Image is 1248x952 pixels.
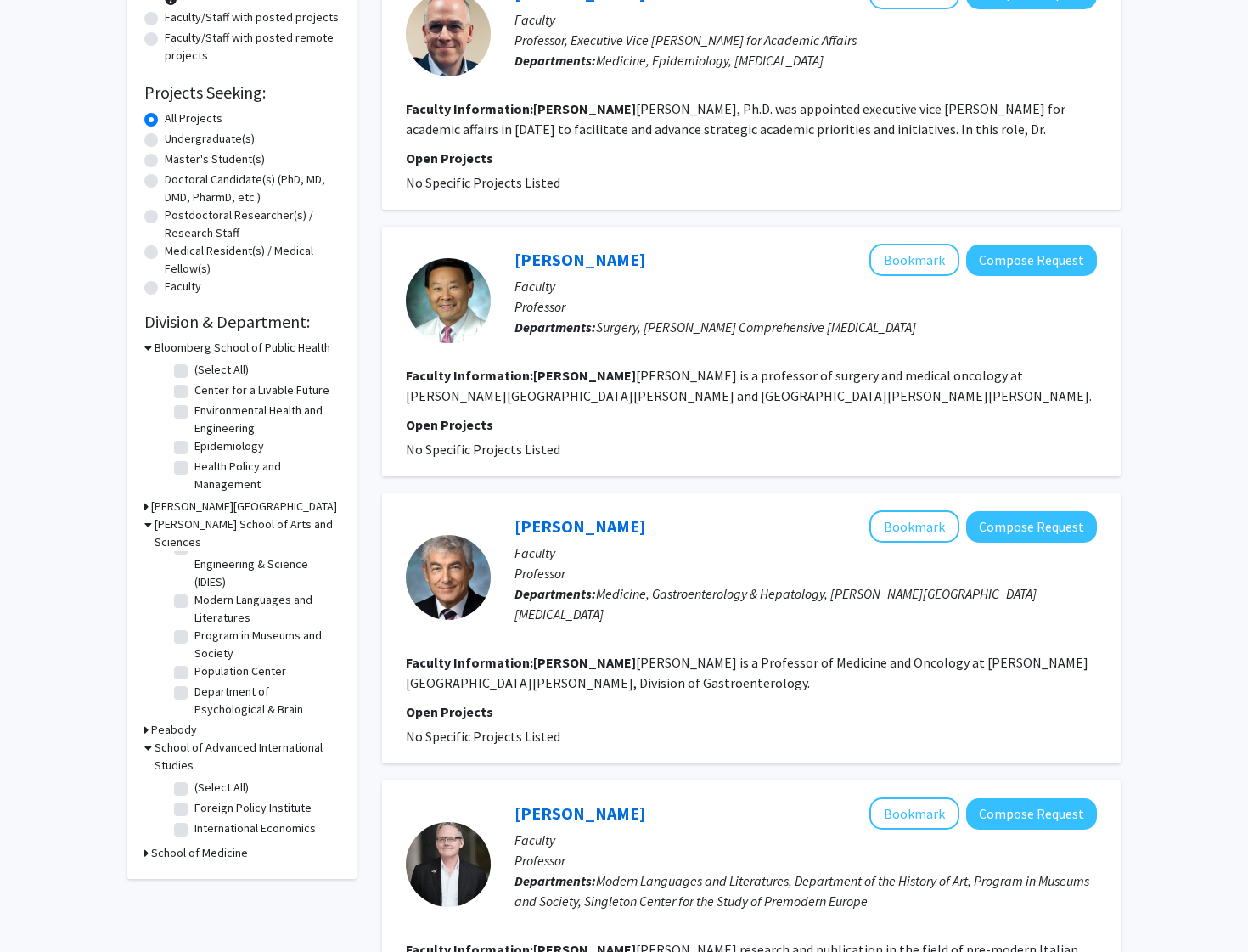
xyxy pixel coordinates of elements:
p: Faculty [514,276,1097,296]
b: Faculty Information: [406,654,533,671]
button: Compose Request to Stephen Meltzer [966,511,1097,543]
span: No Specific Projects Listed [406,441,560,458]
label: Faculty [165,278,201,296]
label: All Projects [165,110,222,127]
button: Compose Request to Stephen Yang [966,245,1097,276]
span: Medicine, Gastroenterology & Hepatology, [PERSON_NAME][GEOGRAPHIC_DATA][MEDICAL_DATA] [514,585,1037,622]
p: Faculty [514,830,1097,850]
label: Department of Psychological & Brain Sciences [194,683,335,736]
label: Faculty/Staff with posted projects [165,8,339,26]
fg-read-more: [PERSON_NAME] is a professor of surgery and medical oncology at [PERSON_NAME][GEOGRAPHIC_DATA][PE... [406,367,1092,404]
label: Medical Resident(s) / Medical Fellow(s) [165,242,340,278]
label: Institute for Data Intensive Engineering & Science (IDIES) [194,538,335,591]
button: Add Stephen Yang to Bookmarks [869,244,959,276]
h2: Projects Seeking: [144,82,340,103]
label: (Select All) [194,779,249,797]
label: Environmental Health and Engineering [194,402,335,437]
h2: Division & Department: [144,312,340,332]
label: Foreign Policy Institute [194,799,312,817]
a: [PERSON_NAME] [514,515,645,537]
span: Surgery, [PERSON_NAME] Comprehensive [MEDICAL_DATA] [596,318,916,335]
p: Faculty [514,543,1097,563]
label: Postdoctoral Researcher(s) / Research Staff [165,206,340,242]
a: [PERSON_NAME] [514,249,645,270]
fg-read-more: [PERSON_NAME], Ph.D. was appointed executive vice [PERSON_NAME] for academic affairs in [DATE] to... [406,100,1065,138]
span: Medicine, Epidemiology, [MEDICAL_DATA] [596,52,824,69]
label: Health Policy and Management [194,458,335,493]
label: Program in Museums and Society [194,627,335,662]
span: No Specific Projects Listed [406,174,560,191]
label: Epidemiology [194,437,264,455]
a: [PERSON_NAME] [514,803,645,824]
b: Departments: [514,318,596,335]
b: Departments: [514,872,596,889]
p: Professor [514,296,1097,317]
b: Faculty Information: [406,100,533,117]
h3: [PERSON_NAME][GEOGRAPHIC_DATA] [151,498,337,515]
label: Master's Student(s) [165,150,265,168]
p: Open Projects [406,701,1097,722]
label: Modern Languages and Literatures [194,591,335,627]
iframe: Chat [13,876,72,939]
label: Doctoral Candidate(s) (PhD, MD, DMD, PharmD, etc.) [165,171,340,206]
label: Center for a Livable Future [194,381,329,399]
span: No Specific Projects Listed [406,728,560,745]
label: International Economics [194,820,316,837]
label: (Select All) [194,361,249,379]
p: Professor [514,563,1097,583]
button: Add Stephen Campbell to Bookmarks [869,797,959,830]
b: [PERSON_NAME] [533,100,636,117]
button: Add Stephen Meltzer to Bookmarks [869,510,959,543]
b: [PERSON_NAME] [533,367,636,384]
h3: School of Advanced International Studies [155,739,340,775]
h3: [PERSON_NAME] School of Arts and Sciences [155,515,340,551]
b: [PERSON_NAME] [533,654,636,671]
p: Faculty [514,9,1097,30]
p: Professor [514,850,1097,870]
h3: Bloomberg School of Public Health [155,339,330,357]
p: Open Projects [406,148,1097,168]
b: Departments: [514,52,596,69]
b: Departments: [514,585,596,602]
button: Compose Request to Stephen Campbell [966,798,1097,830]
h3: Peabody [151,721,197,739]
span: Modern Languages and Literatures, Department of the History of Art, Program in Museums and Societ... [514,872,1089,910]
label: Undergraduate(s) [165,130,255,148]
fg-read-more: [PERSON_NAME] is a Professor of Medicine and Oncology at [PERSON_NAME][GEOGRAPHIC_DATA][PERSON_NA... [406,654,1088,691]
label: Population Center [194,662,286,680]
p: Professor, Executive Vice [PERSON_NAME] for Academic Affairs [514,30,1097,50]
label: Faculty/Staff with posted remote projects [165,29,340,65]
b: Faculty Information: [406,367,533,384]
h3: School of Medicine [151,844,248,862]
p: Open Projects [406,414,1097,435]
